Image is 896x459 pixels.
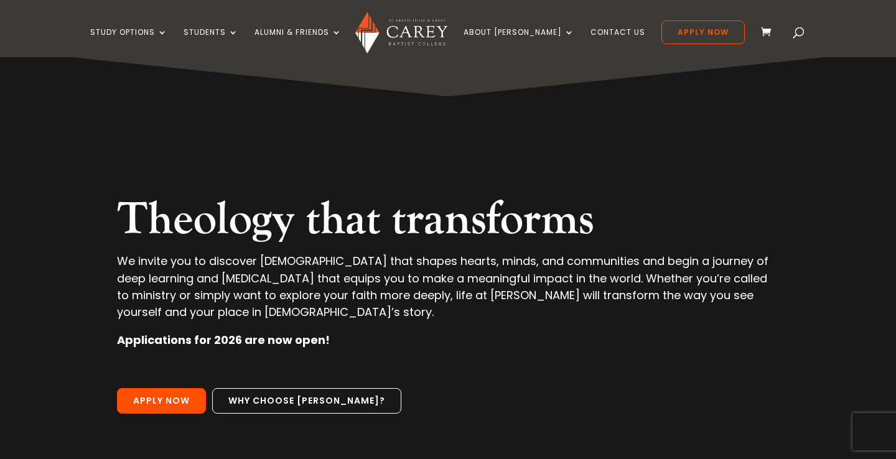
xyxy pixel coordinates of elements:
[590,28,645,57] a: Contact Us
[355,12,447,53] img: Carey Baptist College
[464,28,574,57] a: About [PERSON_NAME]
[90,28,167,57] a: Study Options
[117,332,330,348] strong: Applications for 2026 are now open!
[212,388,401,414] a: Why choose [PERSON_NAME]?
[117,388,206,414] a: Apply Now
[117,193,779,253] h2: Theology that transforms
[254,28,342,57] a: Alumni & Friends
[117,253,779,331] p: We invite you to discover [DEMOGRAPHIC_DATA] that shapes hearts, minds, and communities and begin...
[184,28,238,57] a: Students
[661,21,745,44] a: Apply Now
